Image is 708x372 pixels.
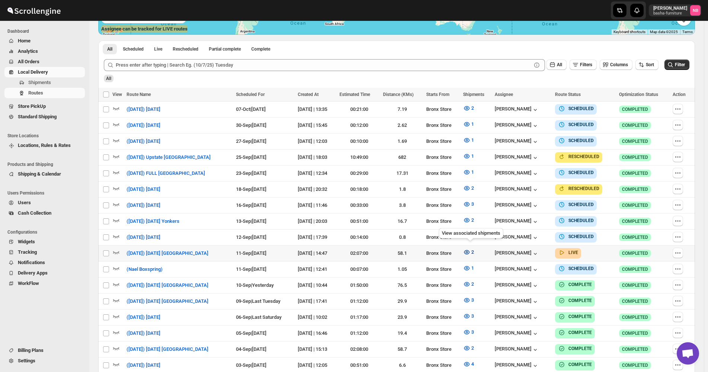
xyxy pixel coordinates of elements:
span: Users [18,200,31,205]
span: ([DATE]) FULL [GEOGRAPHIC_DATA] [127,170,205,177]
button: [PERSON_NAME] [495,266,539,273]
button: 1 [459,150,478,162]
span: COMPLETED [622,138,648,144]
span: COMPLETED [622,218,648,224]
button: ([DATE]) [DATE] Yonkers [122,215,184,227]
span: Standard Shipping [18,114,57,119]
span: COMPLETED [622,234,648,240]
span: 12-Sep | [DATE] [236,234,267,240]
button: ([DATE]) [DATE] [122,135,165,147]
span: ([DATE]) [DATE] [127,186,160,193]
div: 02:07:00 [339,250,378,257]
img: ScrollEngine [6,1,62,20]
button: All [546,60,567,70]
div: [DATE] | 10:02 [298,314,335,321]
div: Bronx Store [426,298,459,305]
div: [PERSON_NAME] [495,122,539,129]
div: Bronx Store [426,202,459,209]
button: Widgets [4,237,85,247]
button: SCHEDULED [558,137,594,144]
button: 1 [459,118,478,130]
div: 7.19 [383,106,422,113]
button: LIVE [558,249,578,256]
div: 01:50:00 [339,282,378,289]
button: SCHEDULED [558,265,594,272]
span: Store PickUp [18,103,46,109]
button: 3 [459,294,478,306]
div: 76.5 [383,282,422,289]
div: [DATE] | 17:39 [298,234,335,241]
span: 11-Sep | [DATE] [236,266,267,272]
span: COMPLETED [622,122,648,128]
span: ([DATE]) [DATE] [GEOGRAPHIC_DATA] [127,282,208,289]
span: Created At [298,92,319,97]
b: SCHEDULED [568,202,594,207]
button: COMPLETE [558,361,592,368]
span: ([DATE]) [DATE] [GEOGRAPHIC_DATA] [127,250,208,257]
span: ([DATE]) [DATE] [GEOGRAPHIC_DATA] [127,298,208,305]
span: COMPLETED [622,170,648,176]
span: Routes [28,90,43,96]
div: Bronx Store [426,138,459,145]
div: 00:21:00 [339,106,378,113]
span: Starts From [426,92,449,97]
button: Shipments [4,77,85,88]
span: 1 [471,137,474,143]
div: [PERSON_NAME] [495,202,539,209]
div: Bronx Store [426,250,459,257]
span: View [112,92,122,97]
div: [PERSON_NAME] [495,362,539,369]
button: [PERSON_NAME] [495,282,539,289]
div: [PERSON_NAME] [495,298,539,305]
p: [PERSON_NAME] [653,5,687,11]
span: Configurations [7,229,86,235]
span: 3 [471,297,474,303]
button: Filters [570,60,597,70]
span: ([DATE]) [DATE] [127,330,160,337]
div: [PERSON_NAME] [495,346,539,353]
div: Bronx Store [426,154,459,161]
div: [DATE] | 15:45 [298,122,335,129]
div: [PERSON_NAME] [495,234,539,241]
button: [PERSON_NAME] [495,314,539,321]
span: 1 [471,265,474,271]
button: ([DATE]) [DATE] [122,183,165,195]
span: All [106,76,111,81]
span: COMPLETED [622,106,648,112]
div: 00:07:00 [339,266,378,273]
b: COMPLETE [568,314,592,319]
span: 3 [471,313,474,319]
button: 2 [459,214,478,226]
span: All [557,62,562,67]
span: Rescheduled [173,46,198,52]
button: SCHEDULED [558,217,594,224]
span: Route Status [555,92,581,97]
span: 25-Sep | [DATE] [236,154,267,160]
span: 11-Sep | [DATE] [236,250,267,256]
span: Cash Collection [18,210,51,216]
span: 1 [471,169,474,175]
span: Live [154,46,162,52]
span: Home [18,38,31,44]
div: [DATE] | 10:44 [298,282,335,289]
span: Route Name [127,92,151,97]
a: Terms (opens in new tab) [682,30,693,34]
b: COMPLETE [568,330,592,335]
span: 13-Sep | [DATE] [236,218,267,224]
span: Widgets [18,239,35,244]
span: Sort [646,62,654,67]
div: Bronx Store [426,122,459,129]
span: Optimization Status [619,92,658,97]
span: (Nael Boxspring) [127,266,163,273]
button: [PERSON_NAME] [495,186,539,193]
span: ([DATE]) [DATE] [127,362,160,369]
button: [PERSON_NAME] [495,138,539,145]
button: 2 [459,246,478,258]
div: 58.1 [383,250,422,257]
button: [PERSON_NAME] [495,250,539,257]
div: 2.62 [383,122,422,129]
